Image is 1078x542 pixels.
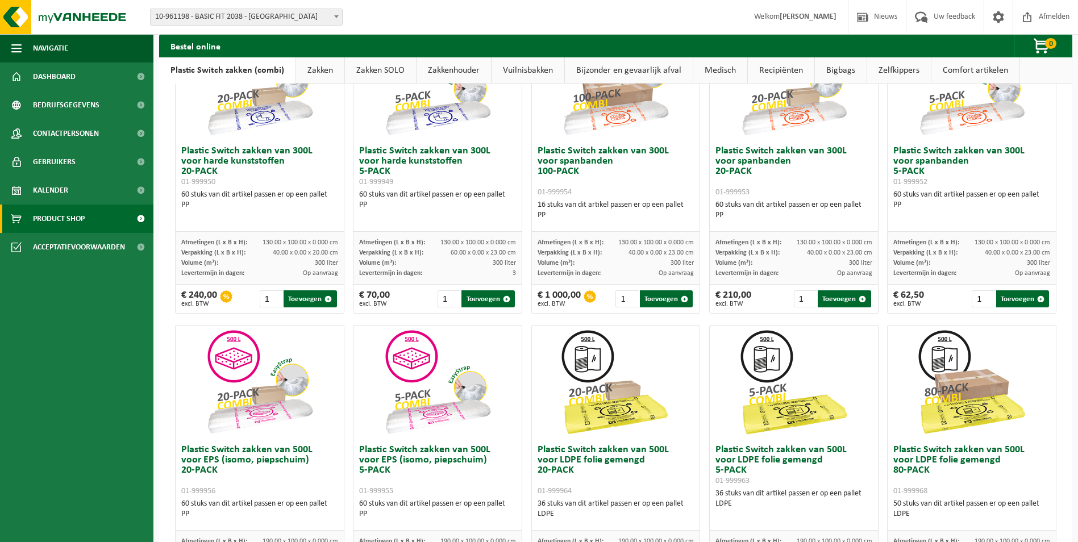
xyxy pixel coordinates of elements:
[1027,260,1050,266] span: 300 liter
[715,499,872,509] div: LDPE
[893,487,927,495] span: 01-999968
[203,326,317,439] img: 01-999956
[492,57,564,84] a: Vuilnisbakken
[629,249,694,256] span: 40.00 x 0.00 x 23.00 cm
[565,57,693,84] a: Bijzonder en gevaarlijk afval
[915,326,1029,439] img: 01-999968
[996,290,1049,307] button: Toevoegen
[181,445,338,496] h3: Plastic Switch zakken van 500L voor EPS (isomo, piepschuim) 20-PACK
[359,445,516,496] h3: Plastic Switch zakken van 500L voor EPS (isomo, piepschuim) 5-PACK
[538,210,694,220] div: PP
[737,326,851,439] img: 01-999963
[303,270,338,277] span: Op aanvraag
[715,260,752,266] span: Volume (m³):
[181,290,217,307] div: € 240,00
[794,290,817,307] input: 1
[440,239,516,246] span: 130.00 x 100.00 x 0.000 cm
[893,190,1050,210] div: 60 stuks van dit artikel passen er op een pallet
[815,57,867,84] a: Bigbags
[359,178,393,186] span: 01-999949
[538,260,575,266] span: Volume (m³):
[181,190,338,210] div: 60 stuks van dit artikel passen er op een pallet
[33,91,99,119] span: Bedrijfsgegevens
[150,9,343,26] span: 10-961198 - BASIC FIT 2038 - BRUSSEL
[359,200,516,210] div: PP
[715,270,779,277] span: Levertermijn in dagen:
[538,499,694,519] div: 36 stuks van dit artikel passen er op een pallet
[538,249,602,256] span: Verpakking (L x B x H):
[159,35,232,57] h2: Bestel online
[715,445,872,486] h3: Plastic Switch zakken van 500L voor LDPE folie gemengd 5-PACK
[315,260,338,266] span: 300 liter
[359,301,390,307] span: excl. BTW
[181,487,215,495] span: 01-999956
[559,27,672,140] img: 01-999954
[893,445,1050,496] h3: Plastic Switch zakken van 500L voor LDPE folie gemengd 80-PACK
[538,270,601,277] span: Levertermijn in dagen:
[538,301,581,307] span: excl. BTW
[359,487,393,495] span: 01-999955
[33,62,76,91] span: Dashboard
[693,57,747,84] a: Medisch
[203,27,317,140] img: 01-999950
[33,119,99,148] span: Contactpersonen
[417,57,491,84] a: Zakkenhouder
[359,239,425,246] span: Afmetingen (L x B x H):
[359,290,390,307] div: € 70,00
[538,200,694,220] div: 16 stuks van dit artikel passen er op een pallet
[538,487,572,495] span: 01-999964
[359,509,516,519] div: PP
[538,509,694,519] div: LDPE
[893,146,1050,187] h3: Plastic Switch zakken van 300L voor spanbanden 5-PACK
[381,326,494,439] img: 01-999955
[151,9,342,25] span: 10-961198 - BASIC FIT 2038 - BRUSSEL
[181,178,215,186] span: 01-999950
[263,239,338,246] span: 130.00 x 100.00 x 0.000 cm
[1015,270,1050,277] span: Op aanvraag
[715,239,781,246] span: Afmetingen (L x B x H):
[33,233,125,261] span: Acceptatievoorwaarden
[893,270,956,277] span: Levertermijn in dagen:
[818,290,871,307] button: Toevoegen
[1014,35,1071,57] button: 0
[359,190,516,210] div: 60 stuks van dit artikel passen er op een pallet
[181,249,245,256] span: Verpakking (L x B x H):
[893,178,927,186] span: 01-999952
[893,301,924,307] span: excl. BTW
[181,301,217,307] span: excl. BTW
[438,290,460,307] input: 1
[559,326,672,439] img: 01-999964
[893,260,930,266] span: Volume (m³):
[181,509,338,519] div: PP
[33,148,76,176] span: Gebruikers
[715,146,872,197] h3: Plastic Switch zakken van 300L voor spanbanden 20-PACK
[893,290,924,307] div: € 62,50
[715,301,751,307] span: excl. BTW
[181,260,218,266] span: Volume (m³):
[181,270,244,277] span: Levertermijn in dagen:
[181,239,247,246] span: Afmetingen (L x B x H):
[181,200,338,210] div: PP
[715,188,750,197] span: 01-999953
[538,445,694,496] h3: Plastic Switch zakken van 500L voor LDPE folie gemengd 20-PACK
[538,146,694,197] h3: Plastic Switch zakken van 300L voor spanbanden 100-PACK
[849,260,872,266] span: 300 liter
[748,57,814,84] a: Recipiënten
[893,200,1050,210] div: PP
[972,290,994,307] input: 1
[893,239,959,246] span: Afmetingen (L x B x H):
[359,499,516,519] div: 60 stuks van dit artikel passen er op een pallet
[359,260,396,266] span: Volume (m³):
[381,27,494,140] img: 01-999949
[345,57,416,84] a: Zakken SOLO
[618,239,694,246] span: 130.00 x 100.00 x 0.000 cm
[461,290,514,307] button: Toevoegen
[671,260,694,266] span: 300 liter
[715,290,751,307] div: € 210,00
[33,176,68,205] span: Kalender
[640,290,693,307] button: Toevoegen
[181,146,338,187] h3: Plastic Switch zakken van 300L voor harde kunststoffen 20-PACK
[513,270,516,277] span: 3
[260,290,282,307] input: 1
[659,270,694,277] span: Op aanvraag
